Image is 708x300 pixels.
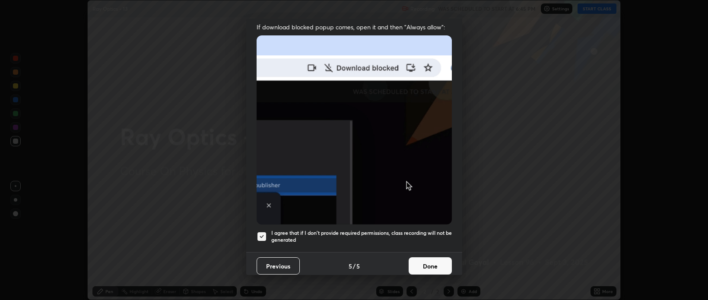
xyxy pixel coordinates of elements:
[271,230,452,243] h5: I agree that if I don't provide required permissions, class recording will not be generated
[257,35,452,224] img: downloads-permission-blocked.gif
[257,257,300,275] button: Previous
[353,262,356,271] h4: /
[409,257,452,275] button: Done
[356,262,360,271] h4: 5
[349,262,352,271] h4: 5
[257,23,452,31] span: If download blocked popup comes, open it and then "Always allow":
